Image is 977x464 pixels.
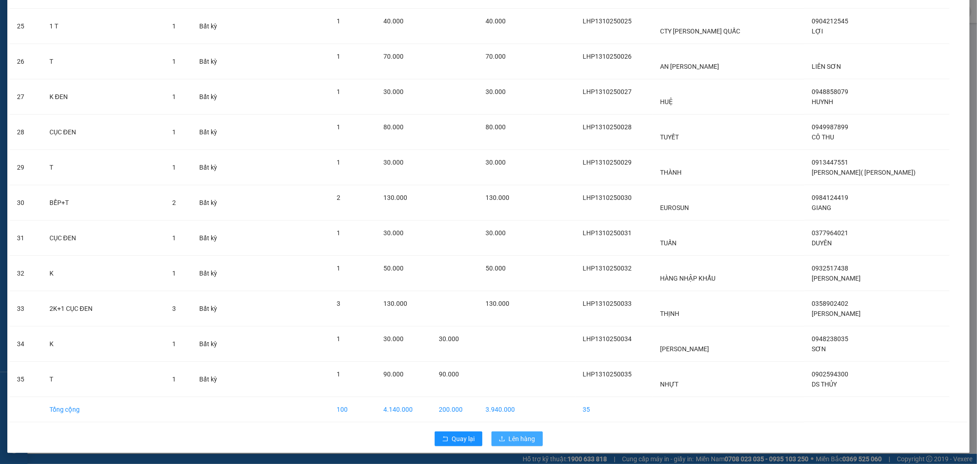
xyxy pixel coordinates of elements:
[42,326,165,362] td: K
[11,59,52,102] b: [PERSON_NAME]
[439,370,459,378] span: 90.000
[383,123,404,131] span: 80.000
[812,335,848,342] span: 0948238035
[486,194,509,201] span: 130.000
[812,194,848,201] span: 0984124419
[452,434,475,444] span: Quay lại
[383,88,404,95] span: 30.000
[192,362,232,397] td: Bất kỳ
[337,335,341,342] span: 1
[192,44,232,79] td: Bất kỳ
[660,98,673,105] span: HUỆ
[583,17,632,25] span: LHP1310250025
[583,370,632,378] span: LHP1310250035
[812,159,848,166] span: 0913447551
[42,185,165,221] td: BẾP+T
[435,431,482,446] button: rollbackQuay lại
[486,300,509,307] span: 130.000
[812,169,916,176] span: [PERSON_NAME]( [PERSON_NAME])
[337,370,341,378] span: 1
[812,229,848,237] span: 0377964021
[660,28,740,35] span: CTY [PERSON_NAME] QUẤC
[42,221,165,256] td: CỤC ĐEN
[337,123,341,131] span: 1
[383,370,404,378] span: 90.000
[42,79,165,115] td: K ĐEN
[812,265,848,272] span: 0932517438
[583,123,632,131] span: LHP1310250028
[42,150,165,185] td: T
[192,291,232,326] td: Bất kỳ
[812,300,848,307] span: 0358902402
[575,397,653,422] td: 35
[383,17,404,25] span: 40.000
[376,397,431,422] td: 4.140.000
[812,381,837,388] span: DS THỦY
[42,362,165,397] td: T
[812,28,823,35] span: LỢI
[337,229,341,237] span: 1
[10,115,42,150] td: 28
[42,44,165,79] td: T
[10,291,42,326] td: 33
[42,291,165,326] td: 2K+1 CỤC ĐEN
[812,133,834,141] span: CÔ THU
[660,63,719,70] span: AN [PERSON_NAME]
[192,221,232,256] td: Bất kỳ
[173,340,176,348] span: 1
[173,22,176,30] span: 1
[812,88,848,95] span: 0948858079
[10,150,42,185] td: 29
[173,234,176,242] span: 1
[337,17,341,25] span: 1
[812,345,826,353] span: SƠN
[11,11,57,57] img: logo.jpg
[10,256,42,291] td: 32
[173,376,176,383] span: 1
[383,53,404,60] span: 70.000
[10,79,42,115] td: 27
[812,17,848,25] span: 0904212545
[337,53,341,60] span: 1
[173,199,176,206] span: 2
[660,345,709,353] span: [PERSON_NAME]
[192,115,232,150] td: Bất kỳ
[486,229,506,237] span: 30.000
[583,229,632,237] span: LHP1310250031
[10,326,42,362] td: 34
[486,159,506,166] span: 30.000
[509,434,535,444] span: Lên hàng
[192,326,232,362] td: Bất kỳ
[583,335,632,342] span: LHP1310250034
[10,221,42,256] td: 31
[42,9,165,44] td: 1 T
[383,265,404,272] span: 50.000
[812,123,848,131] span: 0949987899
[337,88,341,95] span: 1
[486,88,506,95] span: 30.000
[173,128,176,136] span: 1
[10,9,42,44] td: 25
[486,17,506,25] span: 40.000
[660,381,678,388] span: NHỰT
[192,185,232,221] td: Bất kỳ
[337,194,341,201] span: 2
[10,44,42,79] td: 26
[491,431,543,446] button: uploadLên hàng
[499,436,505,443] span: upload
[10,185,42,221] td: 30
[337,300,341,307] span: 3
[486,265,506,272] span: 50.000
[173,93,176,100] span: 1
[583,53,632,60] span: LHP1310250026
[660,275,715,282] span: HÀNG NHẬP KHẨU
[337,159,341,166] span: 1
[42,256,165,291] td: K
[337,265,341,272] span: 1
[583,159,632,166] span: LHP1310250029
[192,256,232,291] td: Bất kỳ
[660,239,677,247] span: TUẤN
[812,98,833,105] span: HUYNH
[192,79,232,115] td: Bất kỳ
[383,300,407,307] span: 130.000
